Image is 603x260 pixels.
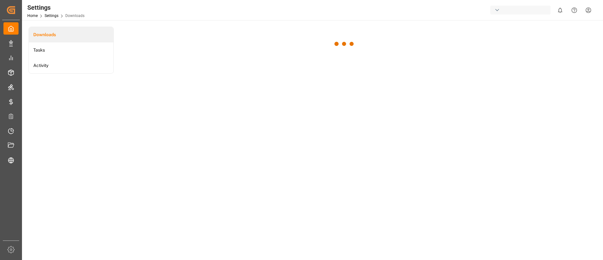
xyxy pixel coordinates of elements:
a: Downloads [29,27,113,42]
a: Tasks [29,42,113,58]
div: Settings [27,3,84,12]
button: show 0 new notifications [553,3,567,17]
a: Activity [29,58,113,73]
a: Home [27,14,38,18]
button: Help Center [567,3,581,17]
a: Settings [45,14,58,18]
